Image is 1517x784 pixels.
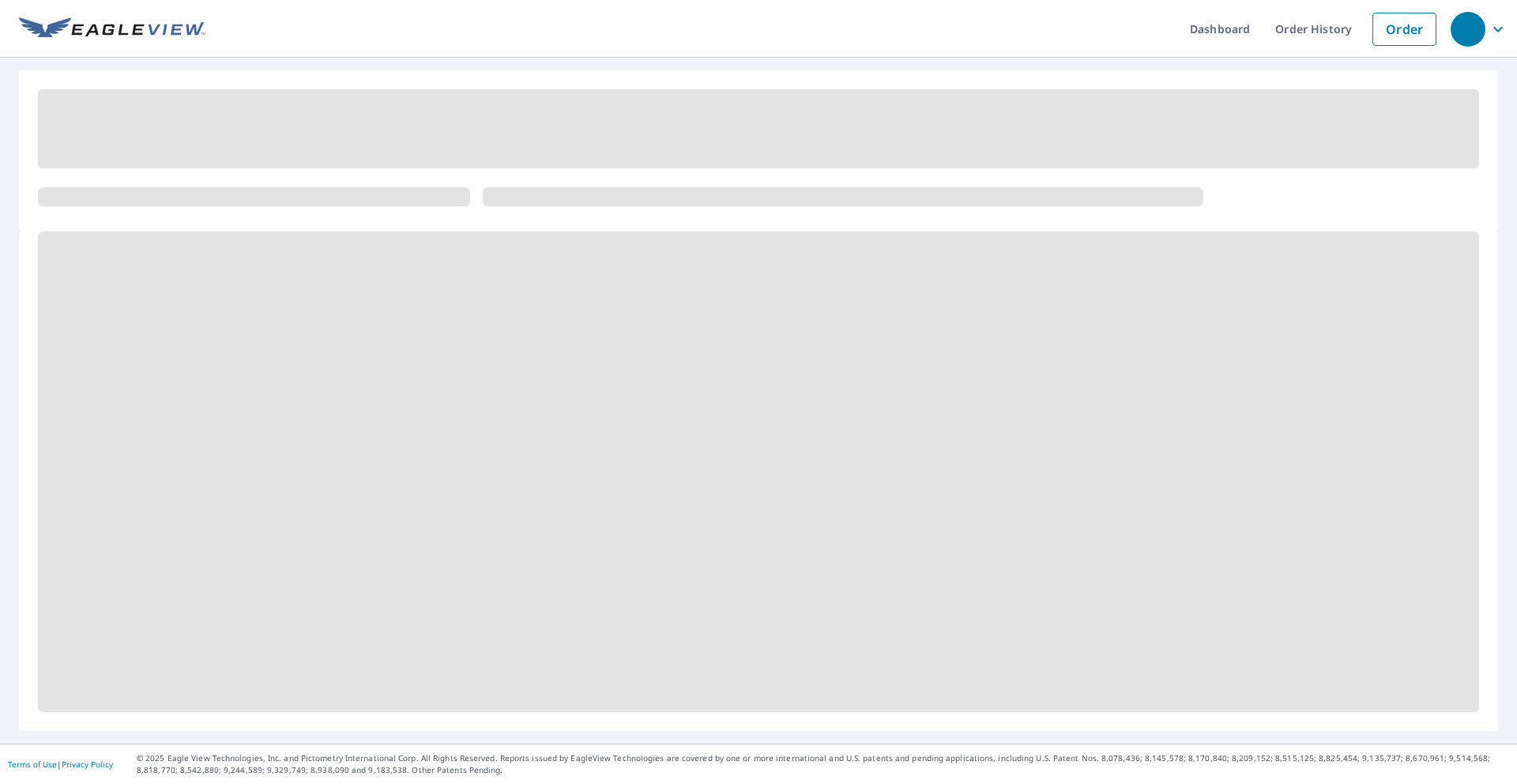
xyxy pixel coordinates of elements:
[62,759,113,770] a: Privacy Policy
[19,17,205,41] img: EV Logo
[8,759,113,769] p: |
[137,752,1509,776] p: © 2025 Eagle View Technologies, Inc. and Pictometry International Corp. All Rights Reserved. Repo...
[1372,13,1436,46] a: Order
[8,759,57,770] a: Terms of Use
